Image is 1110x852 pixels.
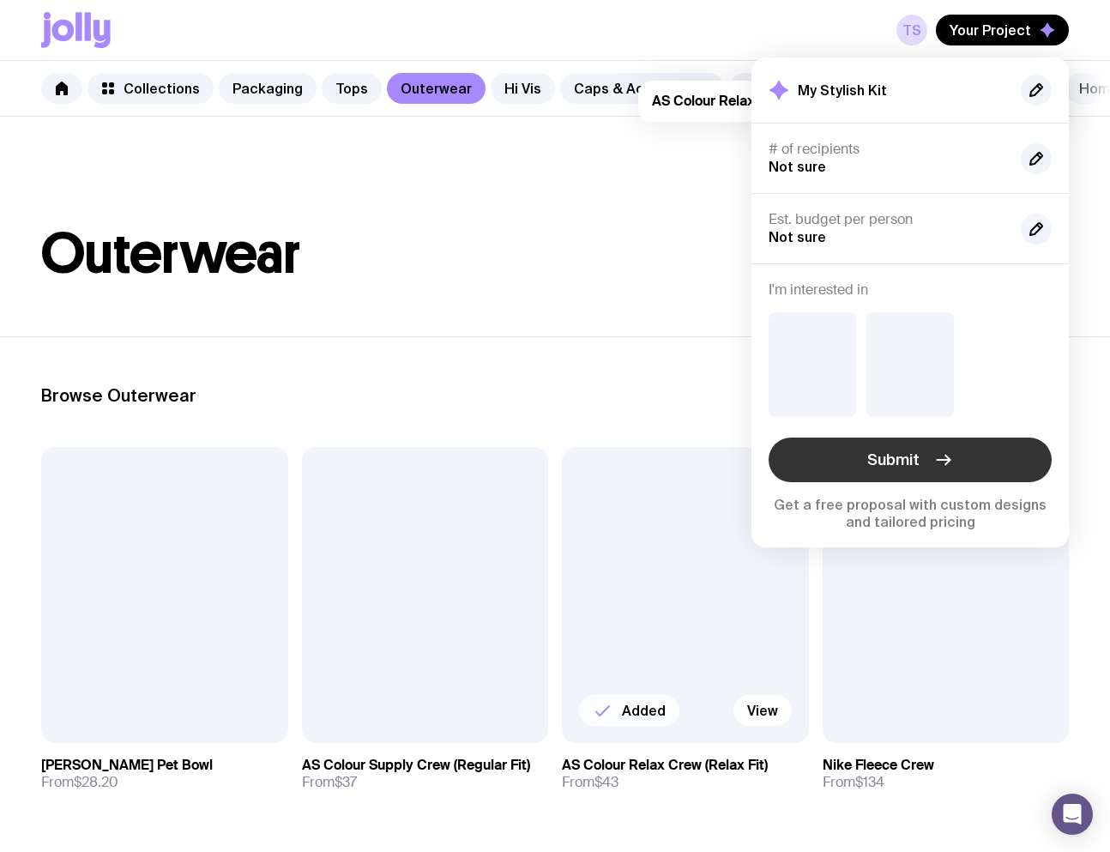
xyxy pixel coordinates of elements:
[823,743,1070,805] a: Nike Fleece CrewFrom$134
[769,229,826,245] span: Not sure
[579,695,679,726] button: Added
[823,774,884,791] span: From
[950,21,1031,39] span: Your Project
[769,496,1052,530] p: Get a free proposal with custom designs and tailored pricing
[387,73,486,104] a: Outerwear
[562,774,618,791] span: From
[124,80,200,97] span: Collections
[652,92,858,110] strong: AS Colour Relax Crew (Relax Fit)
[823,757,934,774] h3: Nike Fleece Crew
[302,743,549,805] a: AS Colour Supply Crew (Regular Fit)From$37
[41,743,288,805] a: [PERSON_NAME] Pet BowlFrom$28.20
[769,159,826,174] span: Not sure
[302,774,357,791] span: From
[322,73,382,104] a: Tops
[562,757,768,774] h3: AS Colour Relax Crew (Relax Fit)
[41,385,1069,406] h2: Browse Outerwear
[652,92,1055,110] span: has been added to your wishlist
[622,702,666,719] span: Added
[896,15,927,45] a: TS
[769,281,1052,299] h4: I'm interested in
[936,15,1069,45] button: Your Project
[41,757,213,774] h3: [PERSON_NAME] Pet Bowl
[219,73,317,104] a: Packaging
[335,773,357,791] span: $37
[769,438,1052,482] button: Submit
[1052,794,1093,835] div: Open Intercom Messenger
[867,450,920,470] span: Submit
[302,757,530,774] h3: AS Colour Supply Crew (Regular Fit)
[41,774,118,791] span: From
[594,773,618,791] span: $43
[769,211,1007,228] h4: Est. budget per person
[562,743,809,805] a: AS Colour Relax Crew (Relax Fit)From$43
[733,695,792,726] a: View
[87,73,214,104] a: Collections
[491,73,555,104] a: Hi Vis
[798,82,887,99] h2: My Stylish Kit
[41,227,1069,281] h1: Outerwear
[74,773,118,791] span: $28.20
[855,773,884,791] span: $134
[560,73,724,104] a: Caps & Accessories
[769,141,1007,158] h4: # of recipients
